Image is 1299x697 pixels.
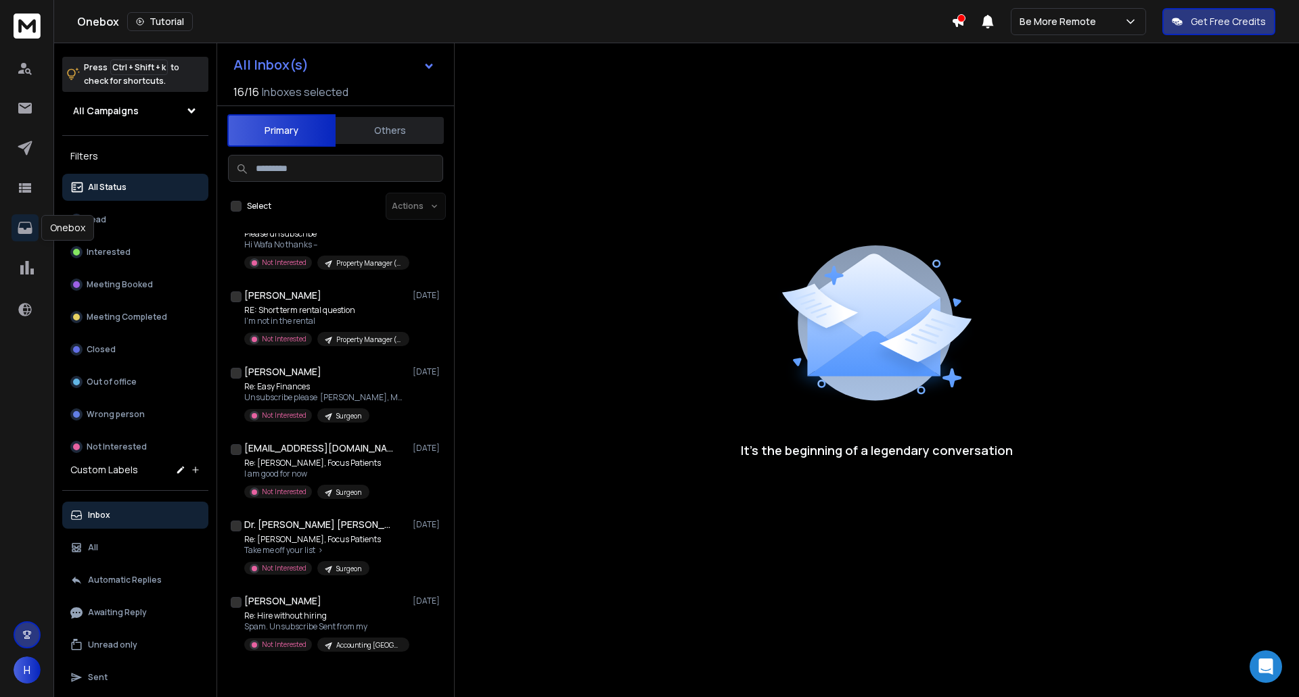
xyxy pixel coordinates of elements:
[1250,650,1282,683] div: Open Intercom Messenger
[88,575,162,585] p: Automatic Replies
[262,84,348,100] h3: Inboxes selected
[87,214,106,225] p: Lead
[336,411,361,421] p: Surgeon
[233,84,259,100] span: 16 / 16
[73,104,139,118] h1: All Campaigns
[413,290,443,301] p: [DATE]
[87,409,145,420] p: Wrong person
[87,279,153,290] p: Meeting Booked
[244,534,381,545] p: Re: [PERSON_NAME], Focus Patients
[77,12,951,31] div: Onebox
[62,239,208,266] button: Interested
[262,487,306,497] p: Not Interested
[244,229,407,239] p: Please unsubscribe
[88,640,137,650] p: Unread only
[413,366,443,377] p: [DATE]
[62,534,208,561] button: All
[262,258,306,268] p: Not Interested
[62,304,208,331] button: Meeting Completed
[336,116,444,145] button: Others
[62,174,208,201] button: All Status
[87,441,147,452] p: Not Interested
[88,182,127,193] p: All Status
[14,656,41,683] button: H
[62,206,208,233] button: Lead
[244,610,407,621] p: Re: Hire without hiring
[413,519,443,530] p: [DATE]
[62,664,208,691] button: Sent
[62,433,208,460] button: Not Interested
[244,468,381,479] p: I am good for now
[247,201,271,212] label: Select
[62,147,208,166] h3: Filters
[62,97,208,124] button: All Campaigns
[244,239,407,250] p: Hi Wafa No thanks –
[62,336,208,363] button: Closed
[87,247,131,258] p: Interested
[413,596,443,606] p: [DATE]
[1191,15,1266,28] p: Get Free Credits
[88,510,110,521] p: Inbox
[244,441,393,455] h1: [EMAIL_ADDRESS][DOMAIN_NAME]
[413,443,443,454] p: [DATE]
[110,59,168,75] span: Ctrl + Shift + k
[244,392,407,403] p: Unsubscribe please [PERSON_NAME], MD >
[84,61,179,88] p: Press to check for shortcuts.
[88,672,108,683] p: Sent
[336,258,401,268] p: Property Manager ([GEOGRAPHIC_DATA])
[233,58,309,72] h1: All Inbox(s)
[1162,8,1275,35] button: Get Free Credits
[244,518,393,531] h1: Dr. [PERSON_NAME] [PERSON_NAME]
[41,215,94,241] div: Onebox
[244,305,407,316] p: RE: Short term rental question
[336,640,401,650] p: Accounting [GEOGRAPHIC_DATA]
[336,564,361,574] p: Surgeon
[62,599,208,626] button: Awaiting Reply
[62,631,208,658] button: Unread only
[62,567,208,594] button: Automatic Replies
[244,458,381,468] p: Re: [PERSON_NAME], Focus Patients
[1020,15,1101,28] p: Be More Remote
[88,542,98,553] p: All
[244,545,381,556] p: Take me off your list >
[87,377,137,387] p: Out of office
[62,368,208,395] button: Out of office
[336,335,401,345] p: Property Manager ([GEOGRAPHIC_DATA])
[741,441,1013,460] p: It’s the beginning of a legendary conversation
[223,51,446,78] button: All Inbox(s)
[244,381,407,392] p: Re: Easy Finances
[62,401,208,428] button: Wrong person
[244,594,321,608] h1: [PERSON_NAME]
[70,463,138,477] h3: Custom Labels
[88,607,147,618] p: Awaiting Reply
[336,487,361,498] p: Surgeon
[244,365,321,379] h1: [PERSON_NAME]
[127,12,193,31] button: Tutorial
[87,312,167,322] p: Meeting Completed
[262,410,306,420] p: Not Interested
[62,502,208,529] button: Inbox
[244,289,321,302] h1: [PERSON_NAME]
[262,334,306,344] p: Not Interested
[262,563,306,573] p: Not Interested
[227,114,336,147] button: Primary
[62,271,208,298] button: Meeting Booked
[244,621,407,632] p: Spam. Unsubscribe Sent from my
[244,316,407,327] p: I’m not in the rental
[262,640,306,650] p: Not Interested
[87,344,116,355] p: Closed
